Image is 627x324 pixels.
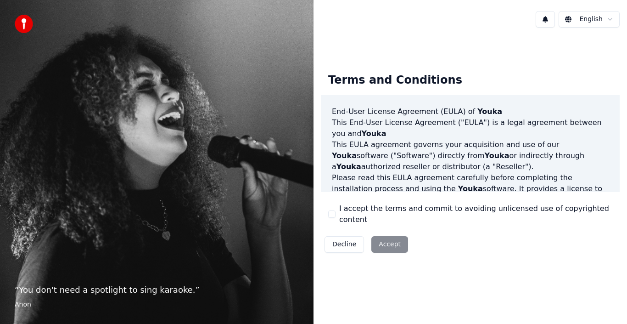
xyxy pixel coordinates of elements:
[336,162,361,171] span: Youka
[332,106,609,117] h3: End-User License Agreement (EULA) of
[458,184,483,193] span: Youka
[362,129,386,138] span: Youka
[332,139,609,172] p: This EULA agreement governs your acquisition and use of our software ("Software") directly from o...
[15,284,299,296] p: “ You don't need a spotlight to sing karaoke. ”
[332,151,357,160] span: Youka
[15,15,33,33] img: youka
[325,236,364,253] button: Decline
[485,151,509,160] span: Youka
[332,117,609,139] p: This End-User License Agreement ("EULA") is a legal agreement between you and
[339,203,612,225] label: I accept the terms and commit to avoiding unlicensed use of copyrighted content
[321,66,470,95] div: Terms and Conditions
[15,300,299,309] footer: Anon
[332,172,609,216] p: Please read this EULA agreement carefully before completing the installation process and using th...
[477,107,502,116] span: Youka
